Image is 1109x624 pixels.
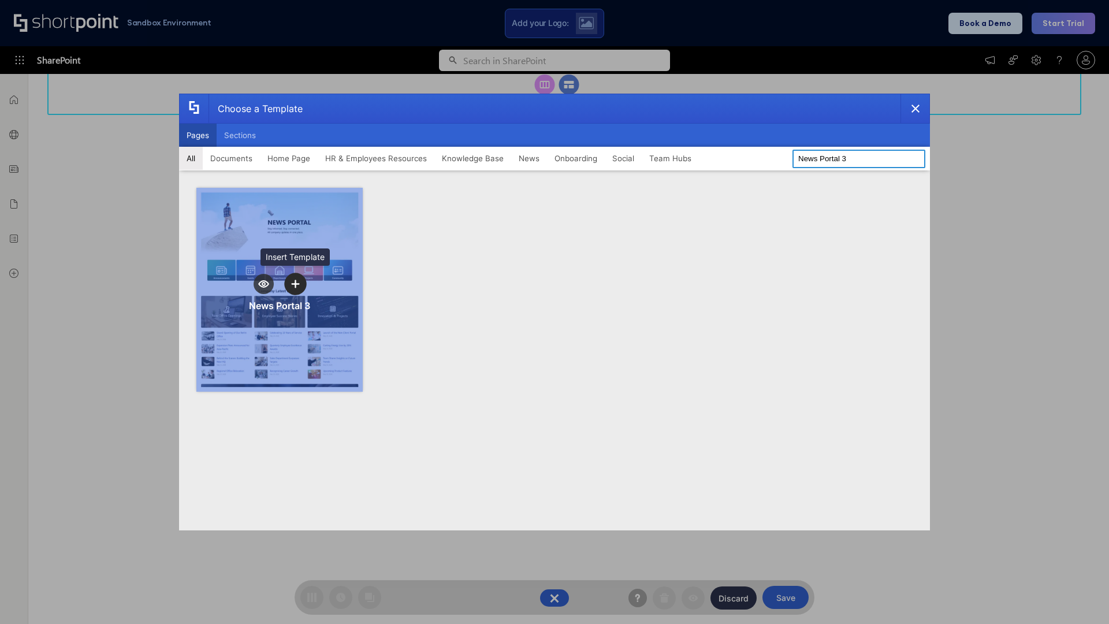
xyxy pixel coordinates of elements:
button: Onboarding [547,147,605,170]
button: Home Page [260,147,318,170]
button: Documents [203,147,260,170]
button: HR & Employees Resources [318,147,434,170]
button: Team Hubs [642,147,699,170]
input: Search [792,150,925,168]
div: News Portal 3 [249,300,310,311]
button: Pages [179,124,217,147]
div: Choose a Template [209,94,303,123]
button: Social [605,147,642,170]
button: Knowledge Base [434,147,511,170]
div: template selector [179,94,930,530]
iframe: Chat Widget [1051,569,1109,624]
button: News [511,147,547,170]
button: Sections [217,124,263,147]
button: All [179,147,203,170]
